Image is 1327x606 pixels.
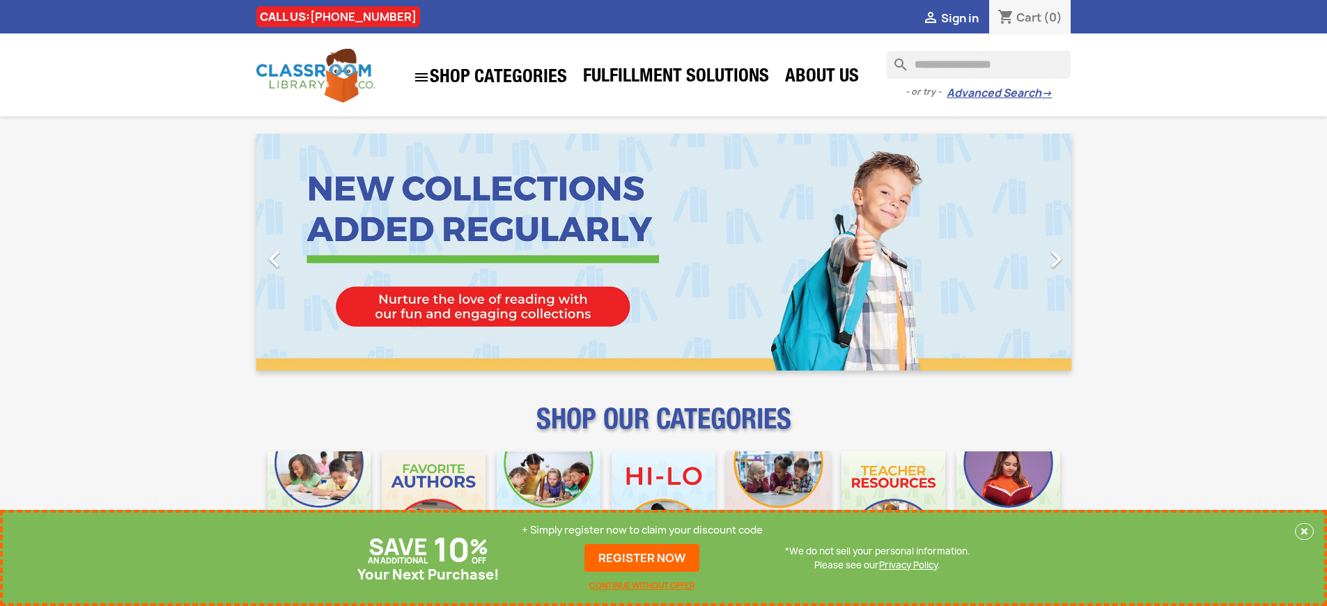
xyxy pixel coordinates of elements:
a:  Sign in [922,10,979,26]
a: [PHONE_NUMBER] [310,9,417,24]
a: Next [949,134,1071,371]
span: - or try - [906,85,947,99]
img: CLC_Favorite_Authors_Mobile.jpg [382,451,486,555]
a: SHOP CATEGORIES [406,62,574,93]
a: Advanced Search→ [947,86,1052,100]
span: Cart [1016,10,1041,25]
span: → [1041,86,1052,100]
a: Fulfillment Solutions [576,64,776,92]
ul: Carousel container [256,134,1071,371]
i:  [922,10,939,27]
img: CLC_Teacher_Resources_Mobile.jpg [841,451,945,555]
img: CLC_HiLo_Mobile.jpg [612,451,715,555]
i: shopping_cart [998,10,1014,26]
img: CLC_Fiction_Nonfiction_Mobile.jpg [727,451,830,555]
i:  [413,69,430,86]
img: CLC_Dyslexia_Mobile.jpg [956,451,1060,555]
a: Previous [256,134,379,371]
i: search [887,51,903,68]
a: About Us [778,64,866,92]
img: CLC_Bulk_Mobile.jpg [267,451,371,555]
i:  [257,242,292,277]
img: CLC_Phonics_And_Decodables_Mobile.jpg [497,451,600,555]
p: SHOP OUR CATEGORIES [256,415,1071,440]
input: Search [887,51,1071,79]
span: (0) [1043,10,1062,25]
span: Sign in [941,10,979,26]
img: Classroom Library Company [256,49,375,102]
i:  [1039,242,1073,277]
div: CALL US: [256,6,420,27]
